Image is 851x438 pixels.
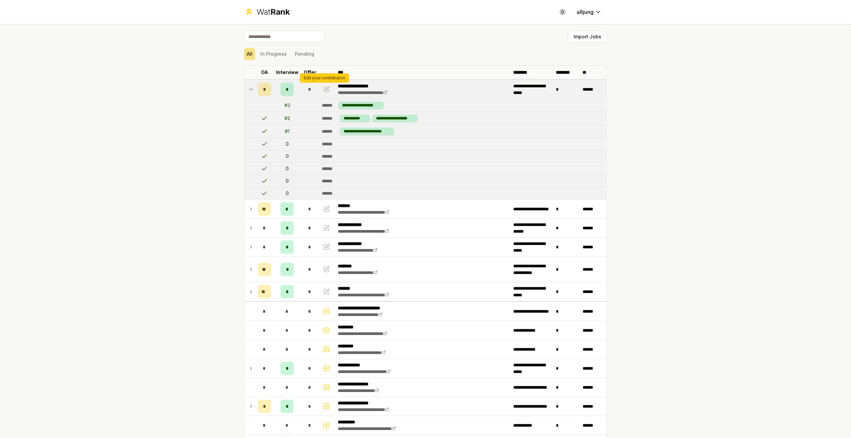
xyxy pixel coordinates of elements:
button: In Progress [258,48,289,60]
button: Import Jobs [568,31,607,43]
td: 0 [274,175,300,187]
div: Wat [256,7,290,17]
a: WatRank [244,7,290,17]
td: 0 [274,138,300,150]
button: All [244,48,255,60]
td: 0 [274,187,300,199]
button: Edit your contribution [322,84,331,95]
div: # 2 [284,115,290,122]
p: Edit your contribution [304,75,345,81]
button: a8jung [571,6,607,18]
p: Offer [304,69,316,76]
td: 0 [274,163,300,175]
p: OA [261,69,268,76]
span: a8jung [577,8,594,16]
p: Interview [276,69,298,76]
div: # 1 [285,128,289,135]
button: Pending [292,48,317,60]
span: Rank [270,7,290,17]
td: 0 [274,150,300,162]
div: # 3 [284,102,290,109]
